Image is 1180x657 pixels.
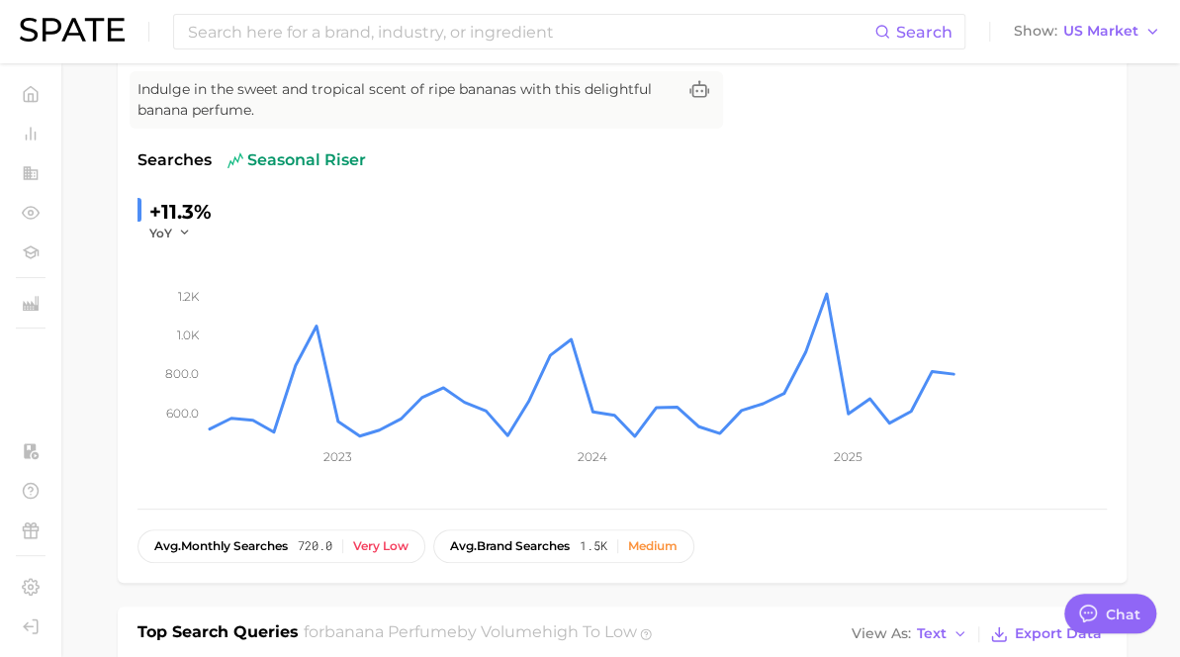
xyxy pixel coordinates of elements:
tspan: 600.0 [166,406,199,421]
tspan: 1.2k [178,288,200,303]
span: View As [852,628,911,639]
div: Very low [353,539,408,553]
span: seasonal riser [227,148,366,172]
span: Searches [137,148,212,172]
h1: Top Search Queries [137,620,299,648]
span: Export Data [1015,625,1102,642]
button: avg.brand searches1.5kMedium [433,529,694,563]
tspan: 800.0 [165,366,199,381]
button: avg.monthly searches720.0Very low [137,529,425,563]
span: Indulge in the sweet and tropical scent of ripe bananas with this delightful banana perfume. [137,79,676,121]
span: brand searches [450,539,570,553]
button: View AsText [847,621,973,647]
a: Log out. Currently logged in with e-mail ncamargo@soldejaneiro.com. [16,611,45,641]
tspan: 2025 [834,449,862,464]
span: Search [896,23,953,42]
div: +11.3% [149,196,212,228]
h2: for by Volume [304,620,637,648]
tspan: 2024 [578,449,607,464]
tspan: 1.0k [177,328,200,342]
span: high to low [542,622,637,641]
span: Text [917,628,947,639]
span: banana perfume [324,622,457,641]
button: YoY [149,225,192,241]
img: SPATE [20,18,125,42]
div: Medium [628,539,678,553]
span: YoY [149,225,172,241]
span: US Market [1063,26,1138,37]
span: Show [1014,26,1057,37]
span: 1.5k [580,539,607,553]
input: Search here for a brand, industry, or ingredient [186,15,874,48]
span: 720.0 [298,539,332,553]
abbr: average [450,538,477,553]
img: seasonal riser [227,152,243,168]
tspan: 2023 [323,449,352,464]
button: Export Data [985,620,1106,648]
span: monthly searches [154,539,288,553]
button: ShowUS Market [1009,19,1165,45]
abbr: average [154,538,181,553]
